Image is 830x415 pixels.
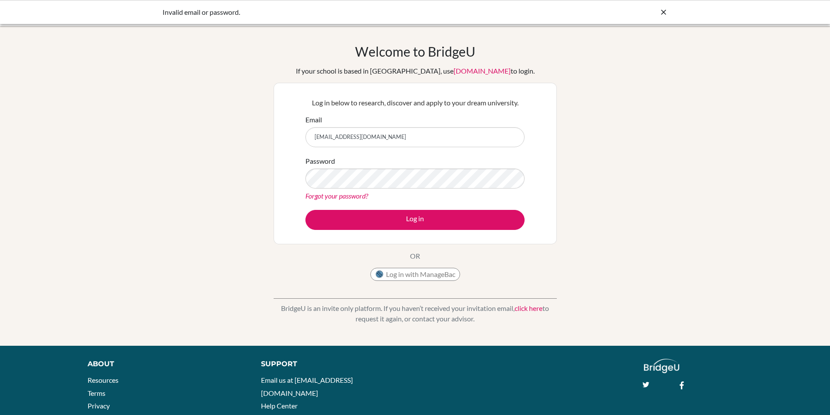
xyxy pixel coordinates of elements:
[274,303,557,324] p: BridgeU is an invite only platform. If you haven’t received your invitation email, to request it ...
[88,359,241,369] div: About
[454,67,511,75] a: [DOMAIN_NAME]
[305,156,335,166] label: Password
[305,98,525,108] p: Log in below to research, discover and apply to your dream university.
[163,7,537,17] div: Invalid email or password.
[305,115,322,125] label: Email
[261,376,353,397] a: Email us at [EMAIL_ADDRESS][DOMAIN_NAME]
[261,402,298,410] a: Help Center
[515,304,542,312] a: click here
[355,44,475,59] h1: Welcome to BridgeU
[88,376,119,384] a: Resources
[410,251,420,261] p: OR
[88,389,105,397] a: Terms
[644,359,679,373] img: logo_white@2x-f4f0deed5e89b7ecb1c2cc34c3e3d731f90f0f143d5ea2071677605dd97b5244.png
[296,66,535,76] div: If your school is based in [GEOGRAPHIC_DATA], use to login.
[88,402,110,410] a: Privacy
[261,359,405,369] div: Support
[305,192,368,200] a: Forgot your password?
[305,210,525,230] button: Log in
[370,268,460,281] button: Log in with ManageBac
